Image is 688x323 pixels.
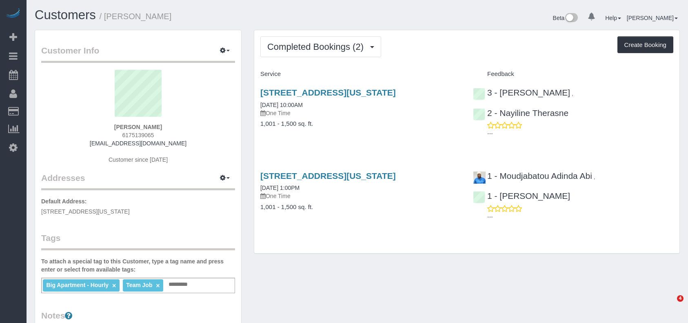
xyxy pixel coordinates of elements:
[487,213,673,221] p: ---
[156,282,160,289] a: ×
[260,36,381,57] button: Completed Bookings (2)
[473,108,568,118] a: 2 - Nayiline Therasne
[260,204,461,211] h4: 1,001 - 1,500 sq. ft.
[5,8,21,20] img: Automaid Logo
[260,171,396,180] a: [STREET_ADDRESS][US_STATE]
[41,208,130,215] span: [STREET_ADDRESS][US_STATE]
[605,15,621,21] a: Help
[564,13,578,24] img: New interface
[35,8,96,22] a: Customers
[473,172,486,184] img: 1 - Moudjabatou Adinda Abi
[260,185,300,191] a: [DATE] 1:00PM
[41,232,235,250] legend: Tags
[260,192,461,200] p: One Time
[572,90,573,97] span: ,
[114,124,162,130] strong: [PERSON_NAME]
[594,174,595,180] span: ,
[617,36,673,53] button: Create Booking
[122,132,154,138] span: 6175139065
[473,171,592,180] a: 1 - Moudjabatou Adinda Abi
[260,102,303,108] a: [DATE] 10:00AM
[90,140,186,147] a: [EMAIL_ADDRESS][DOMAIN_NAME]
[260,120,461,127] h4: 1,001 - 1,500 sq. ft.
[627,15,678,21] a: [PERSON_NAME]
[260,71,461,78] h4: Service
[109,156,168,163] span: Customer since [DATE]
[41,197,87,205] label: Default Address:
[46,282,109,288] span: Big Apartment - Hourly
[126,282,152,288] span: Team Job
[100,12,172,21] small: / [PERSON_NAME]
[473,88,570,97] a: 3 - [PERSON_NAME]
[260,109,461,117] p: One Time
[677,295,684,302] span: 4
[487,129,673,138] p: ---
[41,257,235,274] label: To attach a special tag to this Customer, type a tag name and press enter or select from availabl...
[112,282,116,289] a: ×
[473,191,570,200] a: 1 - [PERSON_NAME]
[660,295,680,315] iframe: Intercom live chat
[41,45,235,63] legend: Customer Info
[553,15,578,21] a: Beta
[267,42,368,52] span: Completed Bookings (2)
[260,88,396,97] a: [STREET_ADDRESS][US_STATE]
[473,71,673,78] h4: Feedback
